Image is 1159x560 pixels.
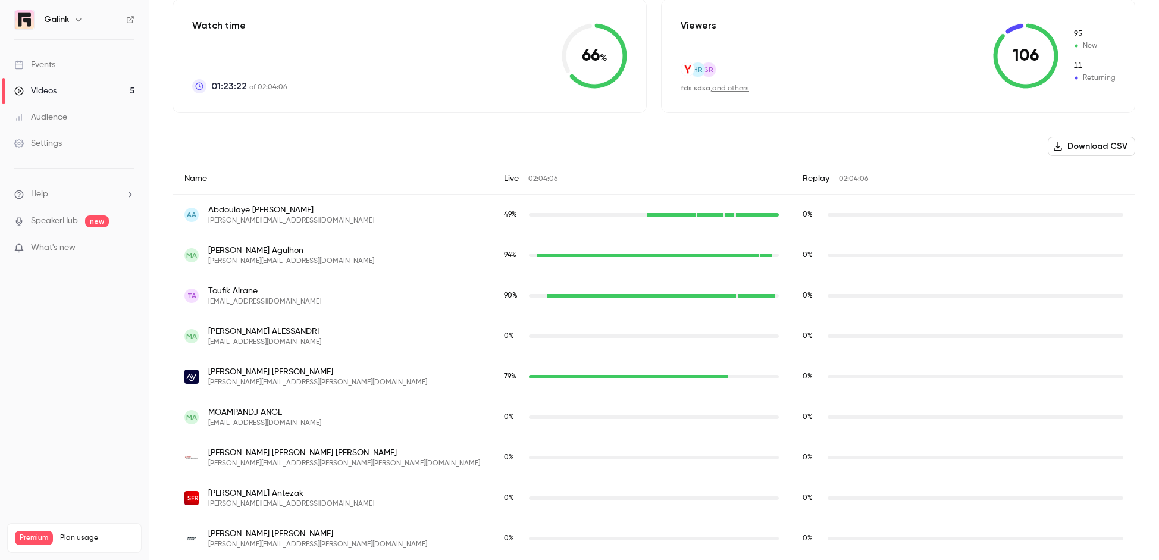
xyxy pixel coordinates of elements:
[173,356,1135,397] div: quentin.amaral@anozrway.com
[1048,137,1135,156] button: Download CSV
[693,64,703,75] span: HR
[208,447,480,459] span: [PERSON_NAME] [PERSON_NAME] [PERSON_NAME]
[44,14,69,26] h6: Galink
[14,111,67,123] div: Audience
[681,83,749,93] div: ,
[208,487,374,499] span: [PERSON_NAME] Antezak
[803,373,813,380] span: 0 %
[504,412,523,423] span: Live watch time
[504,331,523,342] span: Live watch time
[184,370,199,384] img: anozrway.com
[184,531,199,546] img: decathlon.com
[1073,40,1116,51] span: New
[14,137,62,149] div: Settings
[803,533,822,544] span: Replay watch time
[173,195,1135,236] div: abdoulaye.abdourahman@sodecoton.cm
[173,316,1135,356] div: mido.alessandri@gmail.com
[712,85,749,92] a: and others
[186,412,197,423] span: MA
[85,215,109,227] span: new
[192,18,287,33] p: Watch time
[15,10,34,29] img: Galink
[504,495,514,502] span: 0 %
[504,209,523,220] span: Live watch time
[186,250,197,261] span: MA
[1073,73,1116,83] span: Returning
[504,290,523,301] span: Live watch time
[492,163,791,195] div: Live
[803,209,822,220] span: Replay watch time
[14,85,57,97] div: Videos
[803,371,822,382] span: Replay watch time
[208,540,427,549] span: [PERSON_NAME][EMAIL_ADDRESS][PERSON_NAME][DOMAIN_NAME]
[528,176,557,183] span: 02:04:06
[681,62,694,76] img: yandex.com
[208,297,321,306] span: [EMAIL_ADDRESS][DOMAIN_NAME]
[208,326,321,337] span: [PERSON_NAME] ALESSANDRI
[208,406,321,418] span: MOAMPANDJ ANGE
[173,276,1135,316] div: toufik.airane@securityfortech.com
[504,373,516,380] span: 79 %
[803,454,813,461] span: 0 %
[211,79,247,93] span: 01:23:22
[14,188,134,201] li: help-dropdown-opener
[208,204,374,216] span: Abdoulaye [PERSON_NAME]
[208,256,374,266] span: [PERSON_NAME][EMAIL_ADDRESS][DOMAIN_NAME]
[504,493,523,503] span: Live watch time
[186,331,197,342] span: MA
[173,437,1135,478] div: anne.dang.touchard@free.fr
[803,414,813,421] span: 0 %
[504,533,523,544] span: Live watch time
[803,250,822,261] span: Replay watch time
[681,84,710,92] span: fds sdsa
[173,397,1135,437] div: otisdepopo@gmail.com
[803,290,822,301] span: Replay watch time
[803,252,813,259] span: 0 %
[803,535,813,542] span: 0 %
[173,478,1135,518] div: jerome.antezak@sfr.fr
[208,245,374,256] span: [PERSON_NAME] Agulhon
[504,371,523,382] span: Live watch time
[504,452,523,463] span: Live watch time
[208,366,427,378] span: [PERSON_NAME] [PERSON_NAME]
[14,59,55,71] div: Events
[504,333,514,340] span: 0 %
[803,211,813,218] span: 0 %
[173,518,1135,559] div: jerome.artigue@decathlon.com
[803,333,813,340] span: 0 %
[504,414,514,421] span: 0 %
[208,337,321,347] span: [EMAIL_ADDRESS][DOMAIN_NAME]
[791,163,1135,195] div: Replay
[173,235,1135,276] div: marianne.agulhon@gmail.com
[681,18,716,33] p: Viewers
[208,528,427,540] span: [PERSON_NAME] [PERSON_NAME]
[15,531,53,545] span: Premium
[504,454,514,461] span: 0 %
[1073,29,1116,39] span: New
[187,209,196,220] span: AA
[803,292,813,299] span: 0 %
[187,290,196,301] span: TA
[803,452,822,463] span: Replay watch time
[803,493,822,503] span: Replay watch time
[31,215,78,227] a: SpeakerHub
[208,378,427,387] span: [PERSON_NAME][EMAIL_ADDRESS][PERSON_NAME][DOMAIN_NAME]
[208,499,374,509] span: [PERSON_NAME][EMAIL_ADDRESS][DOMAIN_NAME]
[504,250,523,261] span: Live watch time
[184,450,199,465] img: free.fr
[803,331,822,342] span: Replay watch time
[208,285,321,297] span: Toufik Airane
[504,292,518,299] span: 90 %
[839,176,868,183] span: 02:04:06
[704,64,713,75] span: SR
[504,211,517,218] span: 49 %
[504,252,516,259] span: 94 %
[1073,61,1116,71] span: Returning
[60,533,134,543] span: Plan usage
[211,79,287,93] p: of 02:04:06
[31,188,48,201] span: Help
[31,242,76,254] span: What's new
[208,216,374,226] span: [PERSON_NAME][EMAIL_ADDRESS][DOMAIN_NAME]
[208,459,480,468] span: [PERSON_NAME][EMAIL_ADDRESS][PERSON_NAME][PERSON_NAME][DOMAIN_NAME]
[208,418,321,428] span: [EMAIL_ADDRESS][DOMAIN_NAME]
